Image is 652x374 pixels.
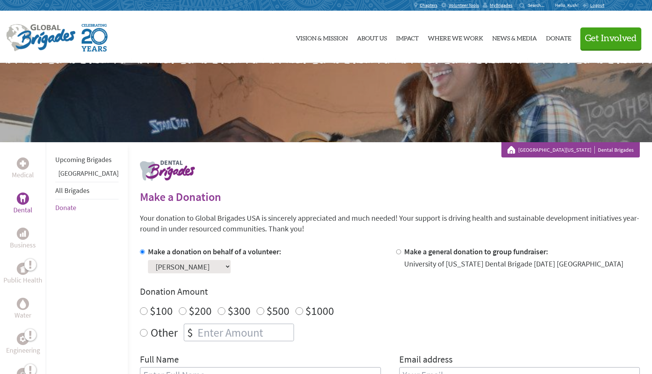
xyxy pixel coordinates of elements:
input: Search... [528,2,550,8]
a: Upcoming Brigades [55,155,112,164]
p: Dental [13,205,32,215]
a: EngineeringEngineering [6,333,40,356]
a: Impact [396,17,419,57]
div: Engineering [17,333,29,345]
a: Donate [55,203,76,212]
a: [GEOGRAPHIC_DATA][US_STATE] [518,146,595,154]
img: Water [20,299,26,308]
label: $1000 [305,303,334,318]
a: Public HealthPublic Health [3,263,42,286]
div: Medical [17,157,29,170]
a: DentalDental [13,193,32,215]
label: $200 [189,303,212,318]
label: Full Name [140,353,179,367]
p: Public Health [3,275,42,286]
label: $500 [267,303,289,318]
div: Dental Brigades [507,146,634,154]
button: Get Involved [580,27,641,49]
a: Where We Work [428,17,483,57]
a: About Us [357,17,387,57]
a: Donate [546,17,571,57]
a: Vision & Mission [296,17,348,57]
span: Logout [590,2,604,8]
p: Your donation to Global Brigades USA is sincerely appreciated and much needed! Your support is dr... [140,213,640,234]
p: Engineering [6,345,40,356]
span: Volunteer Tools [449,2,479,8]
a: [GEOGRAPHIC_DATA] [58,169,119,178]
a: News & Media [492,17,537,57]
h4: Donation Amount [140,286,640,298]
p: Business [10,240,36,250]
label: $300 [228,303,251,318]
div: $ [184,324,196,341]
li: All Brigades [55,182,119,199]
div: Public Health [17,263,29,275]
a: BusinessBusiness [10,228,36,250]
span: Chapters [420,2,437,8]
img: Engineering [20,336,26,342]
label: Make a donation on behalf of a volunteer: [148,247,281,256]
img: Business [20,231,26,237]
a: MedicalMedical [12,157,34,180]
p: Water [14,310,31,321]
li: Donate [55,199,119,216]
label: $100 [150,303,173,318]
img: Medical [20,161,26,167]
div: Business [17,228,29,240]
img: logo-dental.png [140,161,195,181]
div: University of [US_STATE] Dental Brigade [DATE] [GEOGRAPHIC_DATA] [404,258,623,269]
div: Dental [17,193,29,205]
div: Water [17,298,29,310]
label: Email address [399,353,453,367]
p: Medical [12,170,34,180]
span: Get Involved [585,34,637,43]
a: Logout [582,2,604,8]
img: Dental [20,195,26,202]
img: Global Brigades Celebrating 20 Years [82,24,108,51]
img: Global Brigades Logo [6,24,75,51]
label: Make a general donation to group fundraiser: [404,247,548,256]
span: MyBrigades [490,2,512,8]
a: WaterWater [14,298,31,321]
h2: Make a Donation [140,190,640,204]
input: Enter Amount [196,324,294,341]
li: Panama [55,168,119,182]
li: Upcoming Brigades [55,151,119,168]
img: Public Health [20,265,26,273]
p: Hello, Kush! [555,2,582,8]
a: All Brigades [55,186,90,195]
label: Other [151,324,178,341]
